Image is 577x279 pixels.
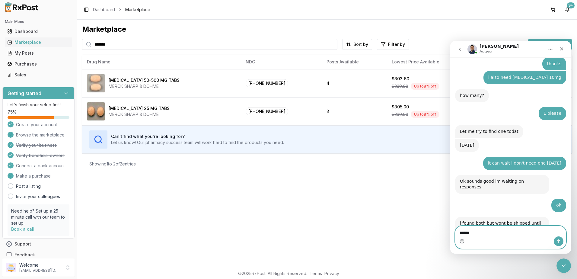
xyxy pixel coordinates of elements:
a: Invite your colleagues [16,194,60,200]
button: Marketplace [2,37,75,47]
a: Purchases [5,59,72,69]
div: Dashboard [7,28,70,34]
span: Connect a bank account [16,163,65,169]
div: i found both but wont be shipped until [DATE]. And also letting you know we are no longer using F... [10,179,94,215]
span: Verify beneficial owners [16,152,65,159]
iframe: Intercom live chat [450,41,571,254]
p: Welcome [19,262,61,268]
div: $303.60 [392,76,409,82]
span: Marketplace [125,7,150,13]
span: 75 % [8,109,17,115]
th: Drug Name [82,55,241,69]
button: Filter by [377,39,409,50]
button: List new post [528,39,572,50]
a: Marketplace [5,37,72,48]
a: Sales [5,69,72,80]
img: RxPost Logo [2,2,41,12]
div: 9+ [567,2,575,8]
div: Manuel says… [5,176,116,223]
span: $330.00 [392,83,408,89]
div: Showing 1 to 2 of 2 entries [89,161,136,167]
a: Terms [310,271,322,276]
div: MERCK SHARP & DOHME [109,83,180,89]
td: 3 [322,97,387,125]
p: Let us know! Our pharmacy success team will work hard to find the products you need. [111,139,284,146]
button: Emoji picker [9,198,14,203]
button: Support [2,239,75,249]
span: [PHONE_NUMBER] [246,107,288,115]
span: Browse the marketplace [16,132,65,138]
h2: Main Menu [5,19,72,24]
div: i found both but wont be shipped until [DATE]. And also letting you know we are no longer using F... [5,176,99,219]
button: Dashboard [2,27,75,36]
div: [MEDICAL_DATA] 25 MG TABS [109,105,170,111]
span: Feedback [14,252,35,258]
h3: Can't find what you're looking for? [111,133,284,139]
div: Marketplace [82,24,572,34]
a: Book a call [11,226,34,232]
div: Purchases [7,61,70,67]
iframe: Intercom live chat [556,258,571,273]
span: Make a purchase [16,173,51,179]
p: [EMAIL_ADDRESS][DOMAIN_NAME] [19,268,61,273]
a: Privacy [324,271,339,276]
div: Marketplace [7,39,70,45]
a: Dashboard [5,26,72,37]
div: Up to 8 % off [411,83,439,90]
img: Januvia 25 MG TABS [87,102,105,120]
a: Dashboard [93,7,115,13]
button: Send a message… [104,195,113,205]
a: My Posts [5,48,72,59]
p: Need help? Set up a 25 minute call with our team to set up. [11,208,66,226]
th: Lowest Price Available [387,55,476,69]
button: Sales [2,70,75,80]
div: $305.00 [392,104,409,110]
span: Create your account [16,122,57,128]
button: My Posts [2,48,75,58]
td: 4 [322,69,387,97]
button: Purchases [2,59,75,69]
button: Sort by [342,39,372,50]
button: 9+ [563,5,572,14]
img: Janumet 50-500 MG TABS [87,74,105,92]
th: Posts Available [322,55,387,69]
span: Verify your business [16,142,57,148]
div: Up to 8 % off [411,111,439,118]
div: [MEDICAL_DATA] 50-500 MG TABS [109,77,180,83]
span: Sort by [353,41,368,47]
a: Post a listing [16,183,41,189]
span: Filter by [388,41,405,47]
div: Sales [7,72,70,78]
div: MERCK SHARP & DOHME [109,111,170,117]
span: $330.00 [392,111,408,117]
